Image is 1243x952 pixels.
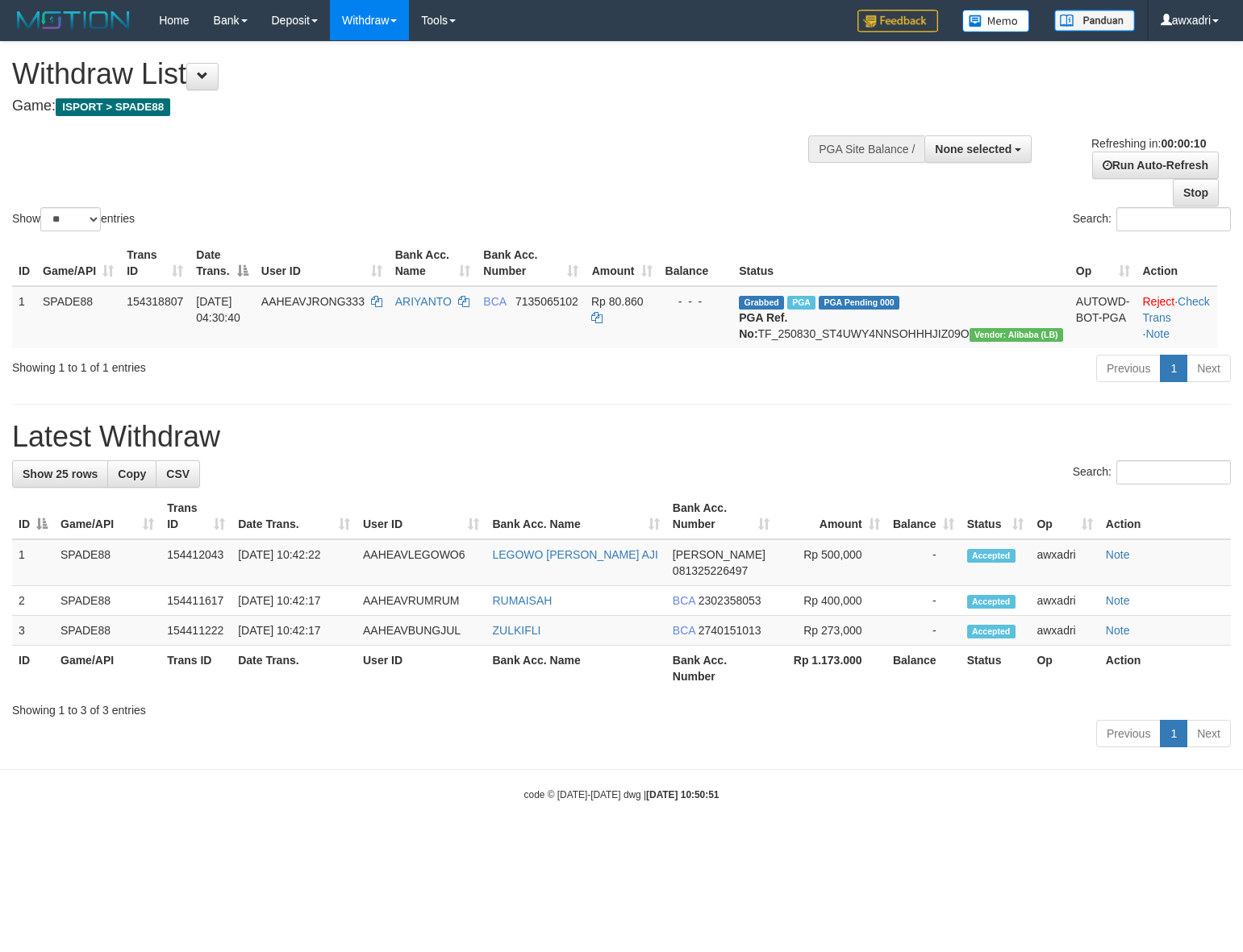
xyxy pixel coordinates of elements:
[357,616,486,646] td: AAHEAVBUNGJUL
[857,10,938,32] img: Feedback.jpg
[1161,137,1206,150] strong: 00:00:10
[231,616,357,646] td: [DATE] 10:42:17
[161,586,231,616] td: 154411617
[1160,355,1187,382] a: 1
[161,493,231,539] th: Trans ID: activate to sort column ascending
[961,493,1031,539] th: Status: activate to sort column ascending
[515,295,578,308] span: Copy 7135065102 to clipboard
[1054,10,1135,31] img: panduan.png
[776,586,886,616] td: Rp 400,000
[357,539,486,586] td: AAHEAVLEGOWO6
[1070,240,1137,286] th: Op: activate to sort column ascending
[477,240,585,286] th: Bank Acc. Number: activate to sort column ascending
[732,240,1070,286] th: Status
[12,586,54,616] td: 2
[1030,616,1099,646] td: awxadri
[1143,295,1210,324] a: Check Trans
[12,286,36,348] td: 1
[12,493,54,539] th: ID: activate to sort column descending
[1091,137,1206,150] span: Refreshing in:
[156,460,200,488] a: CSV
[54,586,161,616] td: SPADE88
[1106,548,1130,561] a: Note
[970,328,1063,342] span: Vendor URL: https://dashboard.q2checkout.com/secure
[231,586,357,616] td: [DATE] 10:42:17
[776,616,886,646] td: Rp 273,000
[961,646,1031,692] th: Status
[389,240,478,286] th: Bank Acc. Name: activate to sort column ascending
[36,286,120,348] td: SPADE88
[483,295,506,308] span: BCA
[12,616,54,646] td: 3
[1187,355,1231,382] a: Next
[886,539,961,586] td: -
[12,240,36,286] th: ID
[967,595,1016,609] span: Accepted
[231,493,357,539] th: Date Trans.: activate to sort column ascending
[54,616,161,646] td: SPADE88
[673,548,765,561] span: [PERSON_NAME]
[646,789,719,800] strong: [DATE] 10:50:51
[40,207,101,231] select: Showentries
[1137,286,1218,348] td: · ·
[12,353,506,376] div: Showing 1 to 1 of 1 entries
[12,98,812,114] h4: Game:
[1030,646,1099,692] th: Op
[161,646,231,692] th: Trans ID
[585,240,659,286] th: Amount: activate to sort column ascending
[12,696,1231,718] div: Showing 1 to 3 of 3 entries
[776,539,886,586] td: Rp 500,000
[1030,493,1099,539] th: Op: activate to sort column ascending
[56,98,170,116] span: ISPORT > SPADE88
[12,421,1231,453] h1: Latest Withdraw
[1099,646,1231,692] th: Action
[1099,493,1231,539] th: Action
[776,493,886,539] th: Amount: activate to sort column ascending
[23,468,98,480] span: Show 25 rows
[492,548,657,561] a: LEGOWO [PERSON_NAME] AJI
[492,594,552,607] a: RUMAISAH
[486,493,665,539] th: Bank Acc. Name: activate to sort column ascending
[54,493,161,539] th: Game/API: activate to sort column ascending
[886,616,961,646] td: -
[196,295,240,324] span: [DATE] 04:30:40
[492,624,540,637] a: ZULKIFLI
[357,493,486,539] th: User ID: activate to sort column ascending
[107,460,156,488] a: Copy
[665,293,727,310] div: - - -
[127,295,183,308] span: 154318807
[1187,720,1231,747] a: Next
[886,646,961,692] th: Balance
[357,586,486,616] td: AAHEAVRUMRUM
[673,624,695,637] span: BCA
[12,58,812,90] h1: Withdraw List
[1073,460,1231,484] label: Search:
[486,646,665,692] th: Bank Acc. Name
[924,135,1032,163] button: None selected
[161,616,231,646] td: 154411222
[732,286,1070,348] td: TF_250830_ST4UWY4NNSOHHHJIZ09O
[1073,207,1231,231] label: Search:
[739,311,787,340] b: PGA Ref. No:
[1030,586,1099,616] td: awxadri
[1116,460,1231,484] input: Search:
[166,468,190,480] span: CSV
[967,625,1016,638] span: Accepted
[12,539,54,586] td: 1
[395,295,452,308] a: ARIYANTO
[699,594,761,607] span: Copy 2302358053 to clipboard
[1030,539,1099,586] td: awxadri
[1070,286,1137,348] td: AUTOWD-BOT-PGA
[261,295,365,308] span: AAHEAVJRONG333
[1096,720,1161,747] a: Previous
[967,549,1016,563] span: Accepted
[54,646,161,692] th: Game/API
[120,240,190,286] th: Trans ID: activate to sort column ascending
[231,646,357,692] th: Date Trans.
[673,594,695,607] span: BCA
[255,240,389,286] th: User ID: activate to sort column ascending
[190,240,255,286] th: Date Trans.: activate to sort column descending
[1092,152,1219,179] a: Run Auto-Refresh
[1160,720,1187,747] a: 1
[962,10,1030,32] img: Button%20Memo.svg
